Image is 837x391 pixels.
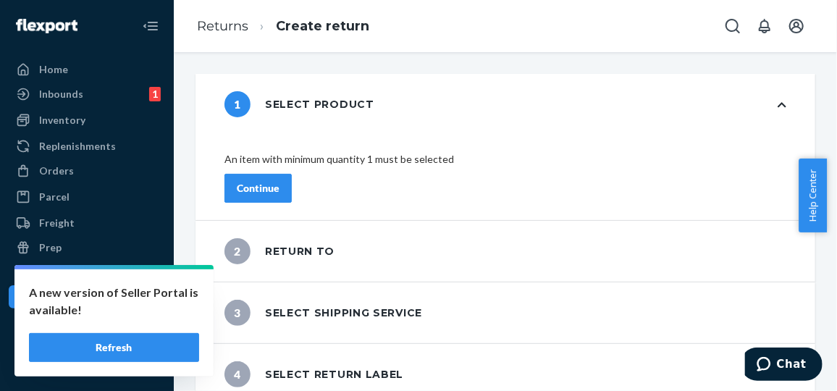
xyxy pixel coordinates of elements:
[9,185,165,209] a: Parcel
[9,236,165,259] a: Prep
[149,87,161,101] div: 1
[9,261,165,284] a: Returns
[224,361,251,387] span: 4
[9,332,165,355] a: Packages
[29,333,199,362] button: Refresh
[782,12,811,41] button: Open account menu
[9,159,165,182] a: Orders
[9,58,165,81] a: Home
[718,12,747,41] button: Open Search Box
[224,91,251,117] span: 1
[39,139,116,154] div: Replenishments
[39,216,75,230] div: Freight
[224,91,374,117] div: Select product
[9,285,165,308] a: All Returns
[9,211,165,235] a: Freight
[224,300,422,326] div: Select shipping service
[224,152,786,167] p: An item with minimum quantity 1 must be selected
[29,284,199,319] p: A new version of Seller Portal is available!
[799,159,827,232] button: Help Center
[9,135,165,158] a: Replenishments
[39,113,85,127] div: Inventory
[750,12,779,41] button: Open notifications
[9,109,165,132] a: Inventory
[224,238,335,264] div: Return to
[276,18,369,34] a: Create return
[39,190,70,204] div: Parcel
[9,308,165,332] a: Settings
[136,12,165,41] button: Close Navigation
[39,62,68,77] div: Home
[197,18,248,34] a: Returns
[224,174,292,203] button: Continue
[9,356,165,379] a: Reporting
[39,240,62,255] div: Prep
[224,361,403,387] div: Select return label
[224,238,251,264] span: 2
[185,5,381,48] ol: breadcrumbs
[9,83,165,106] a: Inbounds1
[237,181,279,195] div: Continue
[16,19,77,33] img: Flexport logo
[745,348,823,384] iframe: Opens a widget where you can chat to one of our agents
[224,300,251,326] span: 3
[39,87,83,101] div: Inbounds
[39,164,74,178] div: Orders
